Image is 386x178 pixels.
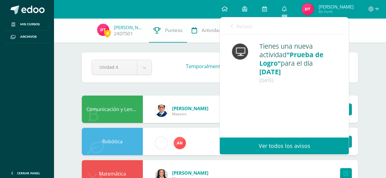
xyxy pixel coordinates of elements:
img: 71abf2bd482ea5c0124037d671430b91.png [301,3,314,15]
a: 24DTS01 [114,30,133,37]
div: Robótica [82,128,143,155]
img: cae4b36d6049cd6b8500bd0f72497672.png [155,137,168,149]
span: [PERSON_NAME] [172,105,208,111]
span: Archivos [20,34,37,39]
h3: Temporalmente las notas . [186,63,319,70]
img: 35a1f8cfe552b0525d1a6bbd90ff6c8c.png [174,137,186,149]
span: Avisos [236,23,252,30]
a: [PERSON_NAME] [114,24,144,30]
div: [DATE] [259,76,337,85]
div: Tienes una nueva actividad para el día [259,42,337,85]
span: Mis cursos [20,22,40,27]
span: Cerrar panel [17,171,40,175]
span: [PERSON_NAME] [172,170,208,176]
span: "Prueba de Logro" [259,50,323,68]
span: Mi Perfil [318,9,353,14]
a: Ver todos los avisos [220,138,349,154]
a: Actividades [187,18,231,43]
a: Punteos [149,18,187,43]
span: Unidad 4 [99,60,129,74]
span: Maestro [172,111,208,117]
a: Mis cursos [5,18,49,31]
span: [PERSON_NAME] [318,4,353,10]
div: Comunicación y Lenguaje L.1 [82,96,143,123]
a: Archivos [5,31,49,43]
span: Punteos [165,27,182,33]
span: [DATE] [259,67,281,76]
span: 0 [104,30,111,37]
img: 71abf2bd482ea5c0124037d671430b91.png [97,24,109,36]
span: Actividades [202,27,226,33]
a: Unidad 4 [92,60,152,75]
img: 059ccfba660c78d33e1d6e9d5a6a4bb6.png [155,105,168,117]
